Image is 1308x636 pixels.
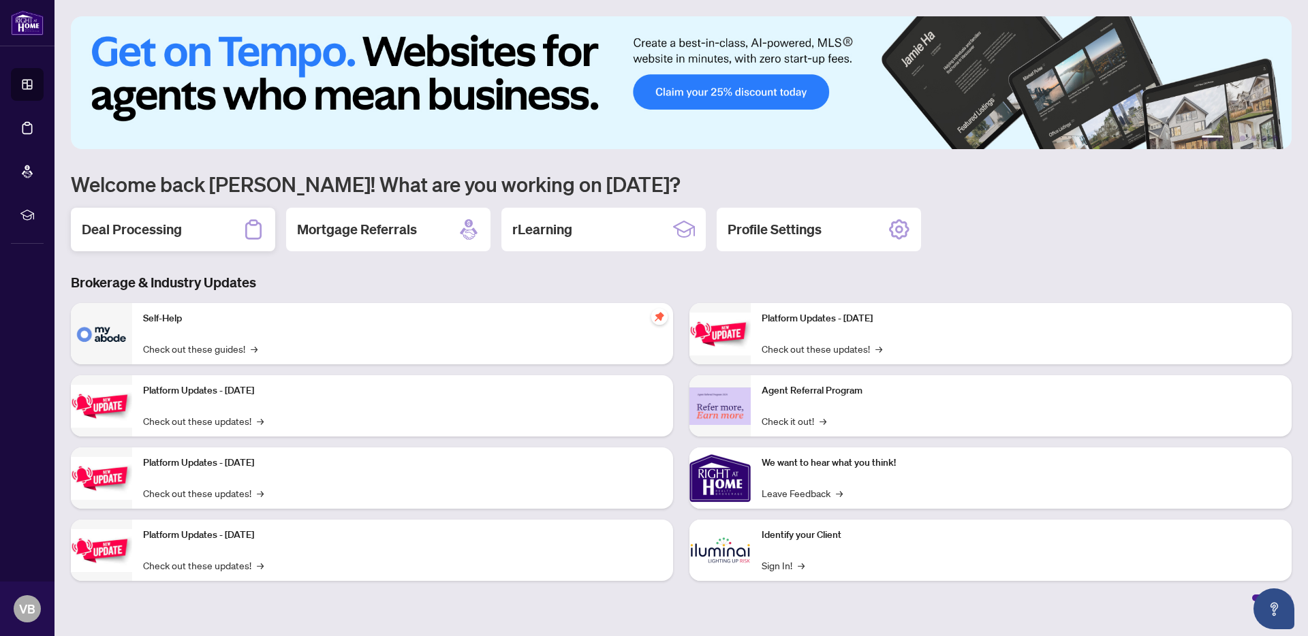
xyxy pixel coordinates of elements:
[1273,136,1278,141] button: 6
[143,558,264,573] a: Check out these updates!→
[1240,136,1245,141] button: 3
[257,413,264,428] span: →
[762,528,1281,543] p: Identify your Client
[143,311,662,326] p: Self-Help
[728,220,822,239] h2: Profile Settings
[143,456,662,471] p: Platform Updates - [DATE]
[651,308,668,325] span: pushpin
[71,16,1292,149] img: Slide 0
[798,558,805,573] span: →
[512,220,572,239] h2: rLearning
[297,220,417,239] h2: Mortgage Referrals
[143,413,264,428] a: Check out these updates!→
[71,273,1292,292] h3: Brokerage & Industry Updates
[143,486,264,500] a: Check out these updates!→
[71,457,132,500] img: Platform Updates - July 21, 2025
[19,599,35,618] span: VB
[689,387,751,425] img: Agent Referral Program
[875,341,882,356] span: →
[1202,136,1224,141] button: 1
[762,486,843,500] a: Leave Feedback→
[257,558,264,573] span: →
[836,486,843,500] span: →
[762,341,882,356] a: Check out these updates!→
[257,486,264,500] span: →
[762,558,805,573] a: Sign In!→
[71,529,132,572] img: Platform Updates - July 8, 2025
[71,385,132,428] img: Platform Updates - September 16, 2025
[1229,136,1234,141] button: 2
[71,171,1292,197] h1: Welcome back [PERSON_NAME]! What are you working on [DATE]?
[762,311,1281,326] p: Platform Updates - [DATE]
[820,413,826,428] span: →
[251,341,258,356] span: →
[82,220,182,239] h2: Deal Processing
[1262,136,1267,141] button: 5
[762,413,826,428] a: Check it out!→
[143,341,258,356] a: Check out these guides!→
[762,383,1281,398] p: Agent Referral Program
[143,528,662,543] p: Platform Updates - [DATE]
[1251,136,1256,141] button: 4
[143,383,662,398] p: Platform Updates - [DATE]
[1253,588,1294,629] button: Open asap
[71,303,132,364] img: Self-Help
[762,456,1281,471] p: We want to hear what you think!
[689,447,751,509] img: We want to hear what you think!
[11,10,44,35] img: logo
[689,313,751,355] img: Platform Updates - June 23, 2025
[689,520,751,581] img: Identify your Client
